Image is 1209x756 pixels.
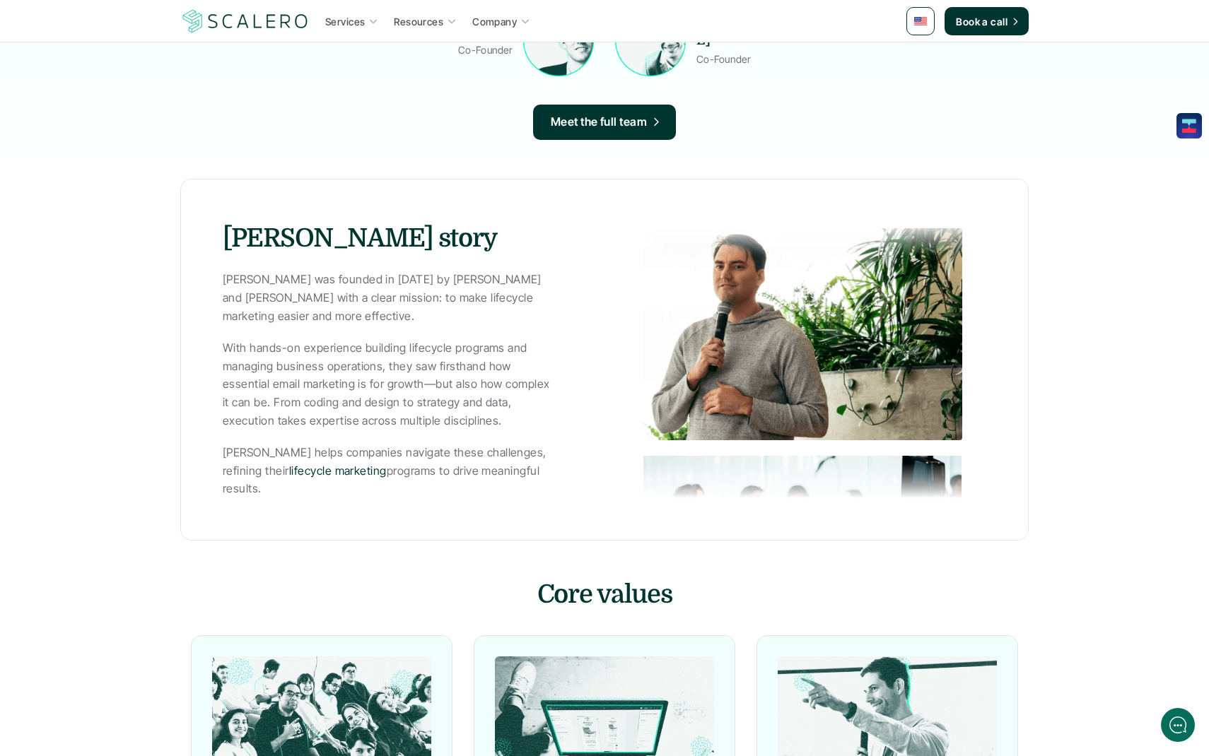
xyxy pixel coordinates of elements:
a: Book a call [945,7,1029,35]
h2: Let us know if we can help with lifecycle marketing. [21,94,262,162]
p: With hands-on experience building lifecycle programs and managing business operations, they saw f... [223,339,551,430]
p: [PERSON_NAME] was founded in [DATE] by [PERSON_NAME] and [PERSON_NAME] with a clear mission: to m... [223,271,551,325]
p: Co-Founder [696,50,751,68]
span: New conversation [91,196,170,207]
a: lifecycle marketing [289,463,387,478]
p: Book a call [956,14,1007,29]
span: We run on Gist [118,494,179,503]
p: Resources [394,14,443,29]
h3: [PERSON_NAME] story [223,221,590,256]
p: Services [325,14,365,29]
p: [PERSON_NAME] helps companies navigate these challenges, refining their programs to drive meaning... [223,444,551,498]
img: Scalero company logo [180,8,310,35]
h3: Core values [392,577,817,613]
h1: Hi! Welcome to Scalero. [21,69,262,91]
img: Collaborative team meeting in a modern office, with laptops open and people engaged in discussion. [643,456,962,668]
img: Man speaking into a microphone while standing in front of green plants during a presentation. [643,228,962,440]
a: Scalero company logo [180,8,310,34]
button: New conversation [22,187,261,215]
a: Meet the full team [533,105,677,140]
iframe: gist-messenger-bubble-iframe [1161,708,1195,742]
p: Meet the full team [551,113,648,131]
p: Company [472,14,517,29]
p: Co-Founder [407,41,513,59]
